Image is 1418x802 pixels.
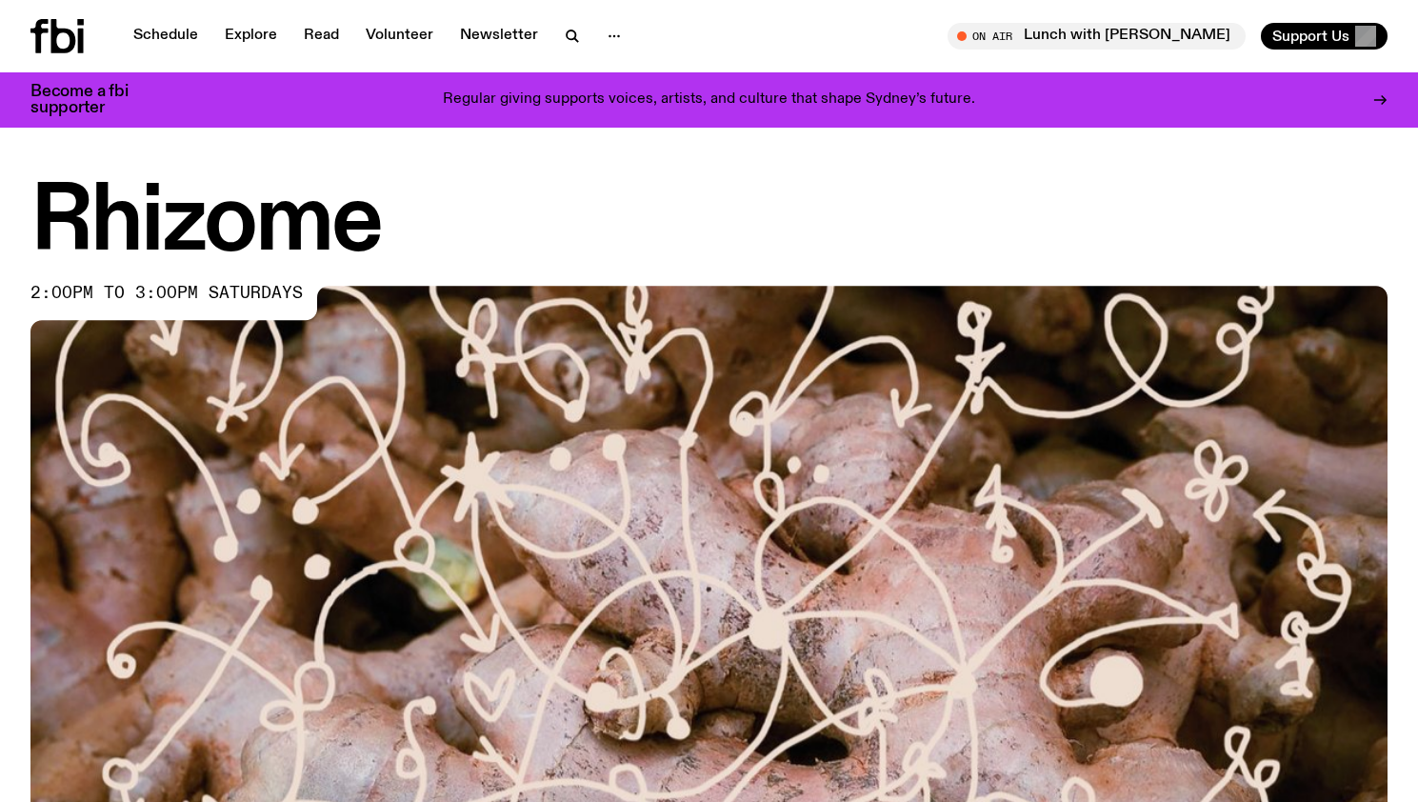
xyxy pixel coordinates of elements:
a: Schedule [122,23,210,50]
span: Support Us [1272,28,1349,45]
a: Newsletter [449,23,549,50]
a: Explore [213,23,289,50]
p: Regular giving supports voices, artists, and culture that shape Sydney’s future. [443,91,975,109]
span: 2:00pm to 3:00pm saturdays [30,286,303,301]
h3: Become a fbi supporter [30,84,152,116]
button: Support Us [1261,23,1388,50]
a: Read [292,23,350,50]
button: On AirLunch with [PERSON_NAME] [948,23,1246,50]
a: Volunteer [354,23,445,50]
h1: Rhizome [30,181,1388,267]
